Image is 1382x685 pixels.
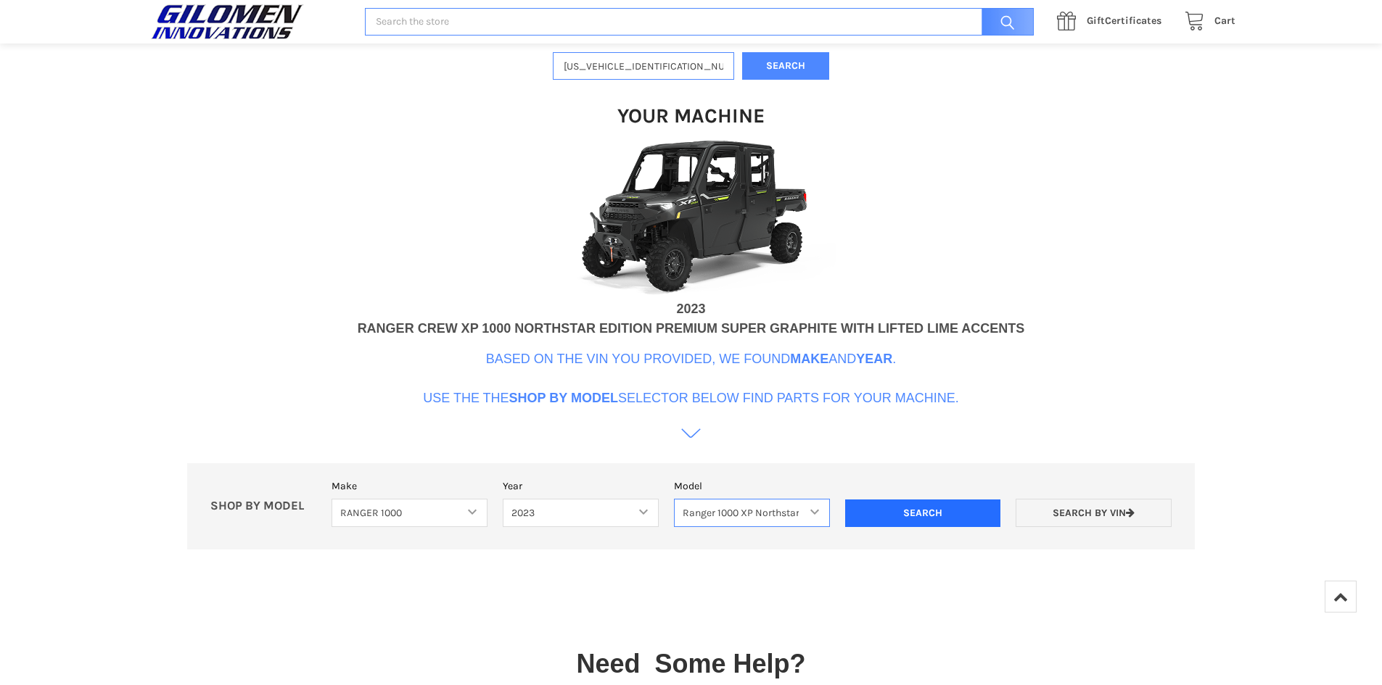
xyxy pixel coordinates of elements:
[1325,581,1357,613] a: Top of Page
[676,299,705,319] div: 2023
[576,644,805,684] p: Need Some Help?
[202,499,324,514] p: SHOP BY MODEL
[1177,12,1235,30] a: Cart
[742,52,829,80] button: Search
[790,352,828,366] b: Make
[1016,499,1172,527] a: Search by VIN
[147,4,307,40] img: GILOMEN INNOVATIONS
[358,319,1025,339] div: RANGER CREW XP 1000 NORTHSTAR EDITION PREMIUM SUPER GRAPHITE WITH LIFTED LIME ACCENTS
[856,352,892,366] b: Year
[1087,14,1105,27] span: Gift
[1214,14,1235,27] span: Cart
[1087,14,1161,27] span: Certificates
[553,52,734,80] input: Enter VIN of your machine
[546,136,836,299] img: VIN Image
[845,499,1001,527] input: Search
[1049,12,1177,30] a: GiftCertificates
[509,391,618,405] b: Shop By Model
[147,4,350,40] a: GILOMEN INNOVATIONS
[974,8,1034,36] input: Search
[365,8,1034,36] input: Search the store
[503,478,659,494] label: Year
[423,349,959,408] p: Based on the VIN you provided, we found and . Use the the selector below find parts for your mach...
[674,478,830,494] label: Model
[617,103,765,128] h1: Your Machine
[332,478,488,494] label: Make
